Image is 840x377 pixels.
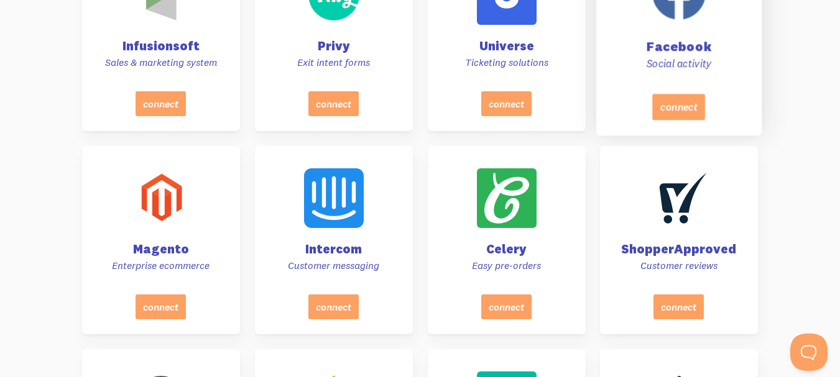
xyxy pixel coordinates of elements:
[443,243,571,255] h4: Celery
[443,40,571,52] h4: Universe
[653,94,706,120] button: connect
[481,91,532,116] button: connect
[97,243,225,255] h4: Magento
[270,259,398,272] p: Customer messaging
[82,146,240,334] a: Magento Enterprise ecommerce connect
[428,146,586,334] a: Celery Easy pre-orders connect
[443,259,571,272] p: Easy pre-orders
[136,91,186,116] button: connect
[790,334,828,371] iframe: Help Scout Beacon - Open
[270,40,398,52] h4: Privy
[255,146,413,334] a: Intercom Customer messaging connect
[654,294,704,319] button: connect
[270,243,398,255] h4: Intercom
[443,56,571,69] p: Ticketing solutions
[481,294,532,319] button: connect
[97,259,225,272] p: Enterprise ecommerce
[615,259,743,272] p: Customer reviews
[612,40,746,53] h4: Facebook
[308,294,359,319] button: connect
[97,40,225,52] h4: Infusionsoft
[97,56,225,69] p: Sales & marketing system
[600,146,758,334] a: ShopperApproved Customer reviews connect
[270,56,398,69] p: Exit intent forms
[136,294,186,319] button: connect
[615,243,743,255] h4: ShopperApproved
[612,57,746,71] p: Social activity
[308,91,359,116] button: connect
